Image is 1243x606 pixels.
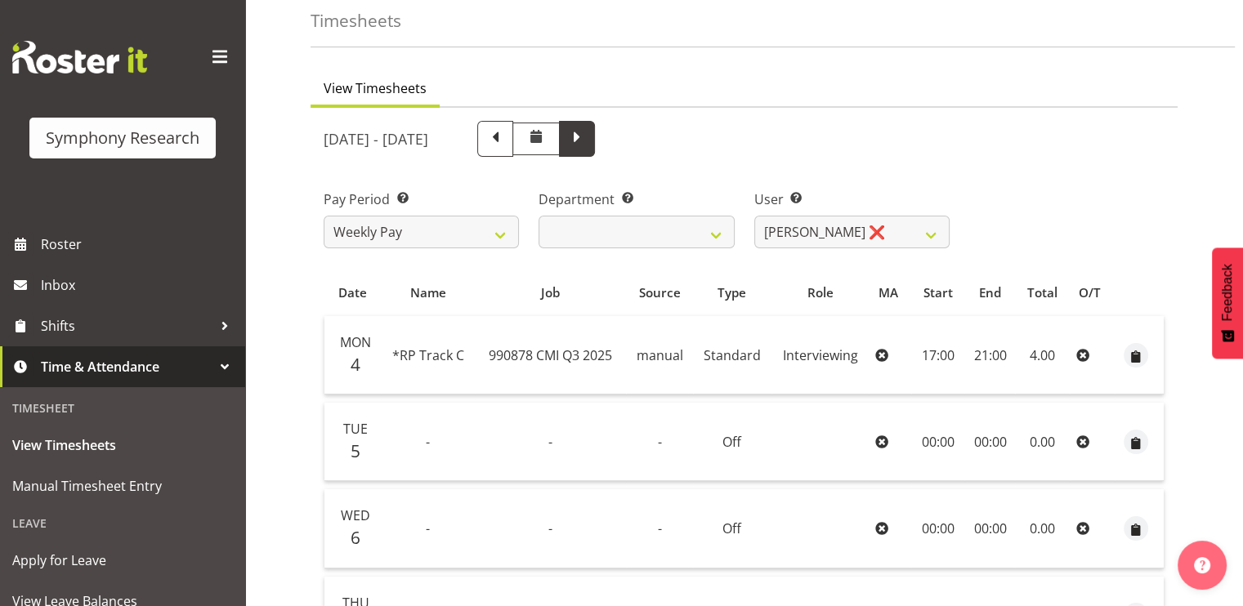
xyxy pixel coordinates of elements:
[718,283,746,302] span: Type
[12,41,147,74] img: Rosterit website logo
[964,316,1015,394] td: 21:00
[12,548,233,573] span: Apply for Leave
[4,540,241,581] a: Apply for Leave
[923,283,953,302] span: Start
[41,232,237,256] span: Roster
[324,78,427,98] span: View Timesheets
[1079,283,1101,302] span: O/T
[1212,247,1243,359] button: Feedback - Show survey
[426,519,430,537] span: -
[324,130,428,148] h5: [DATE] - [DATE]
[693,403,771,481] td: Off
[311,11,401,30] h4: Timesheets
[341,506,370,524] span: Wed
[4,466,241,506] a: Manual Timesheet Entry
[693,316,771,394] td: Standard
[340,333,371,351] span: Mon
[338,283,367,302] span: Date
[41,354,212,379] span: Time & Attendance
[658,519,662,537] span: -
[911,316,964,394] td: 17:00
[391,346,463,364] span: *RP Track C
[46,126,199,150] div: Symphony Research
[658,433,662,451] span: -
[911,403,964,481] td: 00:00
[351,526,360,549] span: 6
[964,403,1015,481] td: 00:00
[548,519,552,537] span: -
[489,346,612,364] span: 990878 CMI Q3 2025
[1015,489,1069,568] td: 0.00
[1027,283,1057,302] span: Total
[41,314,212,338] span: Shifts
[4,506,241,540] div: Leave
[911,489,964,568] td: 00:00
[4,425,241,466] a: View Timesheets
[754,189,950,209] label: User
[1015,403,1069,481] td: 0.00
[343,420,368,438] span: Tue
[351,439,360,462] span: 5
[693,489,771,568] td: Off
[426,433,430,451] span: -
[539,189,734,209] label: Department
[1220,264,1235,321] span: Feedback
[12,474,233,498] span: Manual Timesheet Entry
[879,283,898,302] span: MA
[807,283,833,302] span: Role
[639,283,681,302] span: Source
[541,283,560,302] span: Job
[41,273,237,297] span: Inbox
[12,433,233,457] span: View Timesheets
[1015,316,1069,394] td: 4.00
[351,353,360,376] span: 4
[979,283,1001,302] span: End
[782,346,857,364] span: Interviewing
[409,283,445,302] span: Name
[637,346,683,364] span: manual
[324,189,519,209] label: Pay Period
[548,433,552,451] span: -
[964,489,1015,568] td: 00:00
[1194,557,1210,573] img: help-xxl-2.png
[4,391,241,425] div: Timesheet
